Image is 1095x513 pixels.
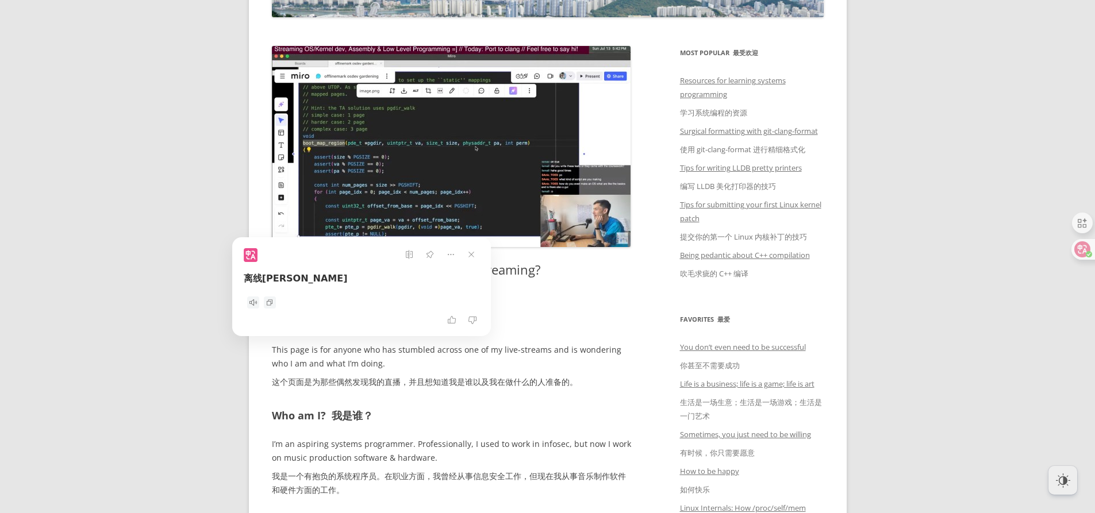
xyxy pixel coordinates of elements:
a: Sometimes, you just need to be willing有时候，你只需要愿意 [680,429,811,458]
p: This page is for anyone who has stumbled across one of my live-streams and is wondering who I am ... [272,343,631,394]
font: 你甚至不需要成功 [680,360,740,371]
font: 有时候，你只需要愿意 [680,448,755,458]
a: How to be happy如何快乐 [680,466,739,495]
font: 最受欢迎 [733,48,758,57]
font: 学习系统编程的资源 [680,107,747,118]
h2: Who am I? [272,407,631,424]
font: 编写 LLDB 美化打印器的技巧 [680,181,776,191]
font: 提交你的第一个 Linux 内核补丁的技巧 [680,232,807,242]
font: 我是一个有抱负的系统程序员。在职业方面，我曾经从事信息安全工作，但现在我从事音乐制作软件和硬件方面的工作。 [272,470,626,495]
font: 我是谁？ [332,408,373,422]
a: Surgical formatting with git-clang-format使用 git-clang-format 进行精细格式化 [680,126,818,155]
p: I’m an aspiring systems programmer. Professionally, I used to work in infosec, but now I work on ... [272,437,631,502]
font: 吹毛求疵的 C++ 编译 [680,268,748,279]
h3: Most Popular [680,46,824,60]
a: Tips for writing LLDB pretty printers编写 LLDB 美化打印器的技巧 [680,163,802,191]
a: Life is a business; life is a game; life is art生活是一场生意；生活是一场游戏；生活是一门艺术 [680,379,824,421]
font: 最爱 [717,315,730,323]
font: 使用 git-clang-format 进行精细格式化 [680,144,805,155]
font: 生活是一场生意；生活是一场游戏；生活是一门艺术 [680,397,822,421]
a: Tips for submitting your first Linux kernel patch提交你的第一个 Linux 内核补丁的技巧 [680,199,821,242]
a: You don’t even need to be successful你甚至不需要成功 [680,342,806,371]
font: 这个页面是为那些偶然发现我的直播，并且想知道我是谁以及我在做什么的人准备的。 [272,376,578,387]
a: Being pedantic about C++ compilation吹毛求疵的 C++ 编译 [680,250,810,279]
h3: Favorites [680,313,824,326]
a: Resources for learning systems programming学习系统编程的资源 [680,75,786,118]
font: 如何快乐 [680,484,710,495]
